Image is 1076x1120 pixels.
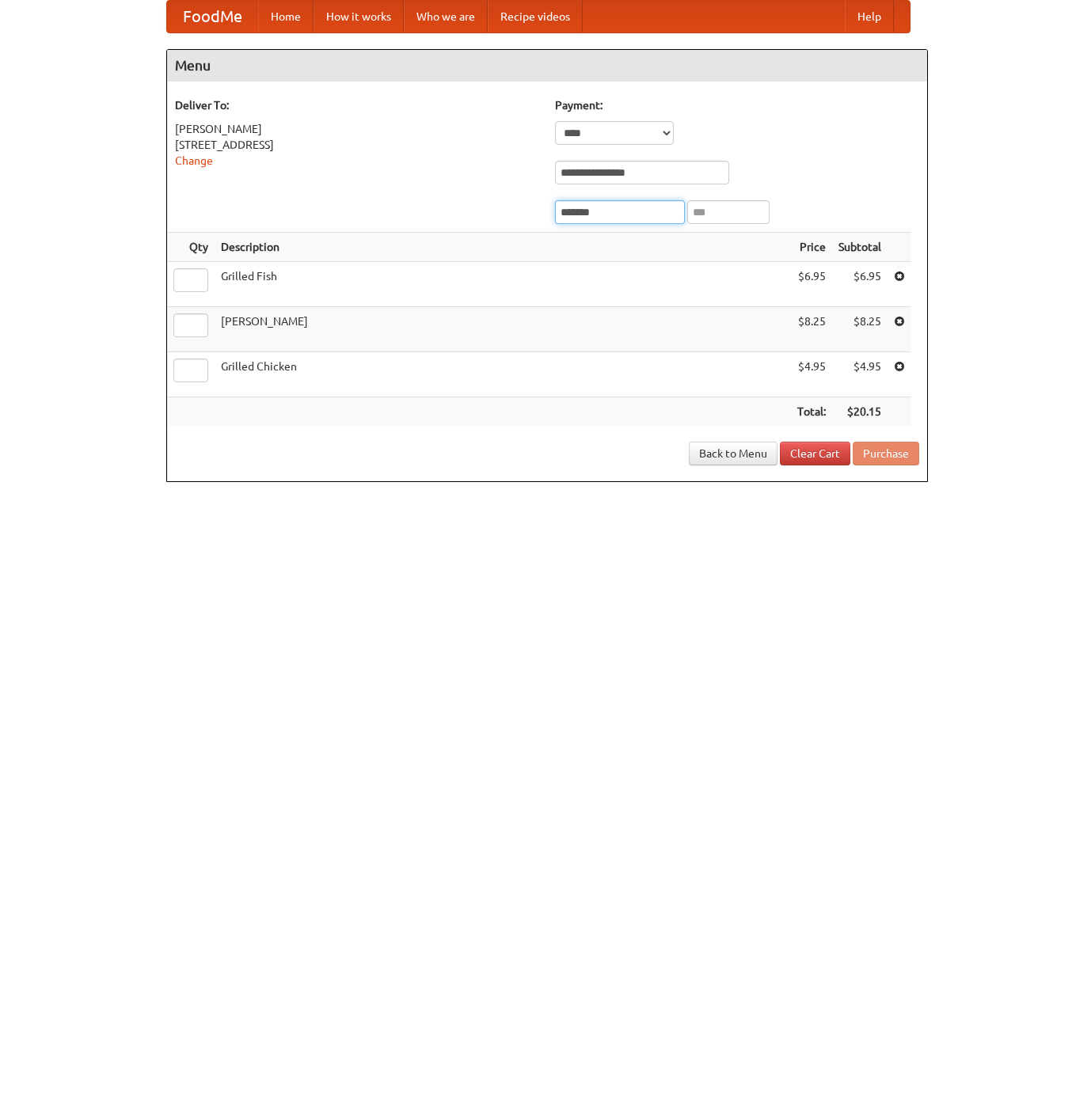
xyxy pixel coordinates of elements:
[689,442,778,465] a: Back to Menu
[215,262,791,307] td: Grilled Fish
[215,233,791,262] th: Description
[791,307,832,352] td: $8.25
[215,307,791,352] td: [PERSON_NAME]
[832,307,888,352] td: $8.25
[314,1,404,32] a: How it works
[167,50,927,82] h4: Menu
[832,397,888,427] th: $20.15
[791,233,832,262] th: Price
[175,97,539,113] h5: Deliver To:
[832,352,888,397] td: $4.95
[167,1,258,32] a: FoodMe
[555,97,919,113] h5: Payment:
[791,352,832,397] td: $4.95
[215,352,791,397] td: Grilled Chicken
[167,233,215,262] th: Qty
[832,233,888,262] th: Subtotal
[845,1,894,32] a: Help
[791,262,832,307] td: $6.95
[175,154,213,167] a: Change
[780,442,850,465] a: Clear Cart
[175,121,539,137] div: [PERSON_NAME]
[853,442,919,465] button: Purchase
[258,1,314,32] a: Home
[488,1,583,32] a: Recipe videos
[175,137,539,153] div: [STREET_ADDRESS]
[832,262,888,307] td: $6.95
[404,1,488,32] a: Who we are
[791,397,832,427] th: Total:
